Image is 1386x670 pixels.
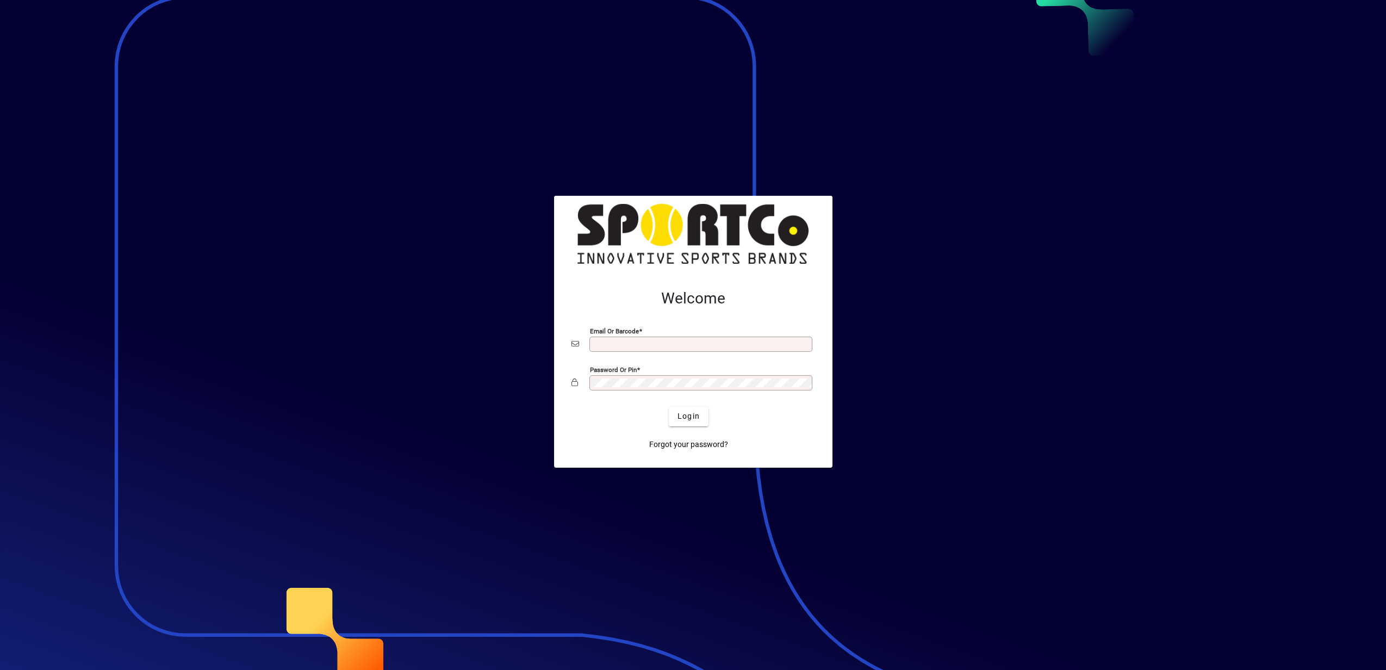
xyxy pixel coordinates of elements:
[571,289,815,308] h2: Welcome
[678,411,700,422] span: Login
[649,439,728,450] span: Forgot your password?
[590,327,639,334] mat-label: Email or Barcode
[645,435,732,455] a: Forgot your password?
[590,365,637,373] mat-label: Password or Pin
[669,407,708,426] button: Login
